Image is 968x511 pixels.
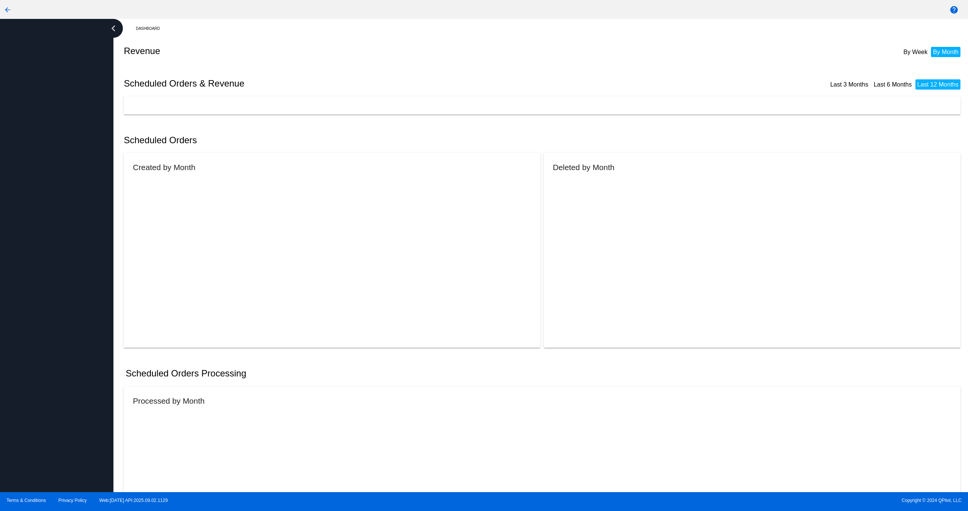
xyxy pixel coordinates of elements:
[949,5,959,14] mat-icon: help
[917,81,959,88] a: Last 12 Months
[124,78,544,89] h2: Scheduled Orders & Revenue
[901,47,929,57] li: By Week
[126,368,246,379] h2: Scheduled Orders Processing
[59,498,87,503] a: Privacy Policy
[490,498,962,503] span: Copyright © 2024 QPilot, LLC
[133,163,195,172] h2: Created by Month
[6,498,46,503] a: Terms & Conditions
[931,47,960,57] li: By Month
[3,5,12,14] mat-icon: arrow_back
[830,81,869,88] a: Last 3 Months
[874,81,912,88] a: Last 6 Months
[136,23,166,34] a: Dashboard
[107,22,119,34] i: chevron_left
[124,46,544,56] h2: Revenue
[99,498,168,503] a: Web:[DATE] API:2025.09.02.1129
[133,396,205,405] h2: Processed by Month
[124,135,544,146] h2: Scheduled Orders
[553,163,614,172] h2: Deleted by Month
